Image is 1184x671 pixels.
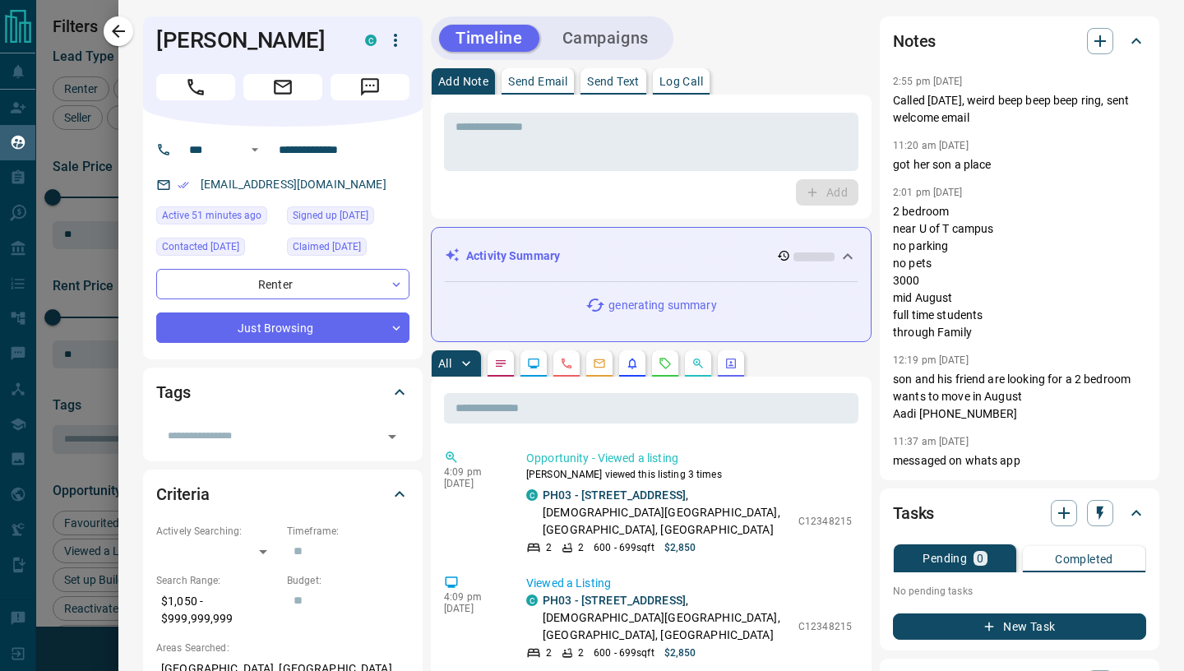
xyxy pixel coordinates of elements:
[156,588,279,632] p: $1,050 - $999,999,999
[156,238,279,261] div: Wed Jul 30 2025
[923,553,967,564] p: Pending
[526,595,538,606] div: condos.ca
[546,25,665,52] button: Campaigns
[893,613,1146,640] button: New Task
[526,575,852,592] p: Viewed a Listing
[156,206,279,229] div: Mon Aug 18 2025
[893,28,936,54] h2: Notes
[438,76,488,87] p: Add Note
[287,206,409,229] div: Thu Mar 09 2023
[156,524,279,539] p: Actively Searching:
[526,489,538,501] div: condos.ca
[659,76,703,87] p: Log Call
[594,646,654,660] p: 600 - 699 sqft
[664,646,696,660] p: $2,850
[543,488,686,502] a: PH03 - [STREET_ADDRESS]
[494,357,507,370] svg: Notes
[977,553,983,564] p: 0
[156,373,409,412] div: Tags
[546,646,552,660] p: 2
[893,579,1146,604] p: No pending tasks
[659,357,672,370] svg: Requests
[445,241,858,271] div: Activity Summary
[201,178,386,191] a: [EMAIL_ADDRESS][DOMAIN_NAME]
[444,466,502,478] p: 4:09 pm
[178,179,189,191] svg: Email Verified
[560,357,573,370] svg: Calls
[691,357,705,370] svg: Opportunities
[893,371,1146,423] p: son and his friend are looking for a 2 bedroom wants to move in August Aadi [PHONE_NUMBER]
[578,646,584,660] p: 2
[444,591,502,603] p: 4:09 pm
[293,207,368,224] span: Signed up [DATE]
[444,478,502,489] p: [DATE]
[526,450,852,467] p: Opportunity - Viewed a listing
[527,357,540,370] svg: Lead Browsing Activity
[293,238,361,255] span: Claimed [DATE]
[893,156,1146,174] p: got her son a place
[287,573,409,588] p: Budget:
[578,540,584,555] p: 2
[893,203,1146,341] p: 2 bedroom near U of T campus no parking no pets 3000 mid August full time students through Family
[798,619,852,634] p: C12348215
[156,312,409,343] div: Just Browsing
[444,603,502,614] p: [DATE]
[893,76,963,87] p: 2:55 pm [DATE]
[1055,553,1113,565] p: Completed
[156,379,190,405] h2: Tags
[526,467,852,482] p: [PERSON_NAME] viewed this listing 3 times
[162,207,261,224] span: Active 51 minutes ago
[608,297,716,314] p: generating summary
[156,74,235,100] span: Call
[156,474,409,514] div: Criteria
[543,594,686,607] a: PH03 - [STREET_ADDRESS]
[724,357,738,370] svg: Agent Actions
[893,92,1146,127] p: Called [DATE], weird beep beep beep ring, sent welcome email
[664,540,696,555] p: $2,850
[466,248,560,265] p: Activity Summary
[287,238,409,261] div: Wed Jul 30 2025
[546,540,552,555] p: 2
[593,357,606,370] svg: Emails
[331,74,409,100] span: Message
[365,35,377,46] div: condos.ca
[893,500,934,526] h2: Tasks
[245,140,265,160] button: Open
[893,187,963,198] p: 2:01 pm [DATE]
[508,76,567,87] p: Send Email
[156,641,409,655] p: Areas Searched:
[162,238,239,255] span: Contacted [DATE]
[156,27,340,53] h1: [PERSON_NAME]
[594,540,654,555] p: 600 - 699 sqft
[543,487,790,539] p: , [DEMOGRAPHIC_DATA][GEOGRAPHIC_DATA], [GEOGRAPHIC_DATA], [GEOGRAPHIC_DATA]
[439,25,539,52] button: Timeline
[626,357,639,370] svg: Listing Alerts
[893,21,1146,61] div: Notes
[587,76,640,87] p: Send Text
[381,425,404,448] button: Open
[287,524,409,539] p: Timeframe:
[156,481,210,507] h2: Criteria
[893,436,969,447] p: 11:37 am [DATE]
[543,592,790,644] p: , [DEMOGRAPHIC_DATA][GEOGRAPHIC_DATA], [GEOGRAPHIC_DATA], [GEOGRAPHIC_DATA]
[156,269,409,299] div: Renter
[798,514,852,529] p: C12348215
[243,74,322,100] span: Email
[893,354,969,366] p: 12:19 pm [DATE]
[156,573,279,588] p: Search Range:
[438,358,451,369] p: All
[893,452,1146,470] p: messaged on whats app
[893,140,969,151] p: 11:20 am [DATE]
[893,493,1146,533] div: Tasks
